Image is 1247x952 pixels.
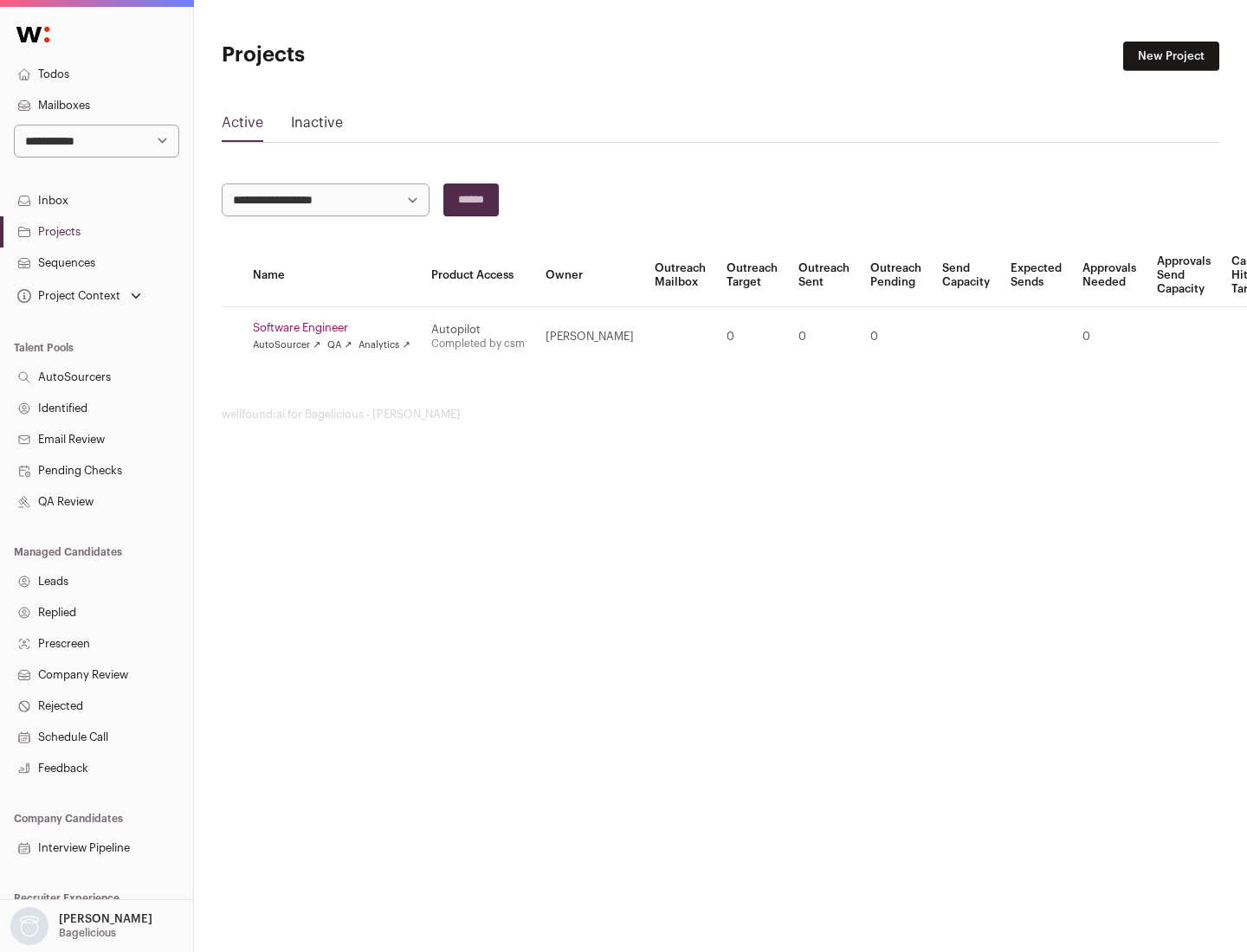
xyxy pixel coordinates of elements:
[932,244,1000,307] th: Send Capacity
[14,284,145,308] button: Open dropdown
[431,338,525,349] a: Completed by csm
[716,244,788,307] th: Outreach Target
[7,17,59,52] img: Wellfound
[788,244,860,307] th: Outreach Sent
[253,321,410,335] a: Software Engineer
[1123,42,1219,71] a: New Project
[253,338,320,352] a: AutoSourcer ↗
[1072,244,1147,307] th: Approvals Needed
[7,907,156,945] button: Open dropdown
[1072,307,1147,367] td: 0
[431,323,525,337] div: Autopilot
[59,926,116,940] p: Bagelicious
[10,907,48,945] img: nopic.png
[242,244,421,307] th: Name
[535,307,644,367] td: [PERSON_NAME]
[222,408,1219,421] footer: wellfound:ai for Bagelicious - [PERSON_NAME]
[716,307,788,367] td: 0
[359,338,410,352] a: Analytics ↗
[1147,244,1221,307] th: Approvals Send Capacity
[59,912,152,926] p: [PERSON_NAME]
[860,307,932,367] td: 0
[1000,244,1072,307] th: Expected Sends
[860,244,932,307] th: Outreach Pending
[421,244,535,307] th: Product Access
[222,42,554,69] h1: Projects
[788,307,860,367] td: 0
[644,244,716,307] th: Outreach Mailbox
[222,113,263,140] a: Active
[14,289,120,303] div: Project Context
[535,244,644,307] th: Owner
[291,113,343,140] a: Inactive
[327,338,352,352] a: QA ↗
